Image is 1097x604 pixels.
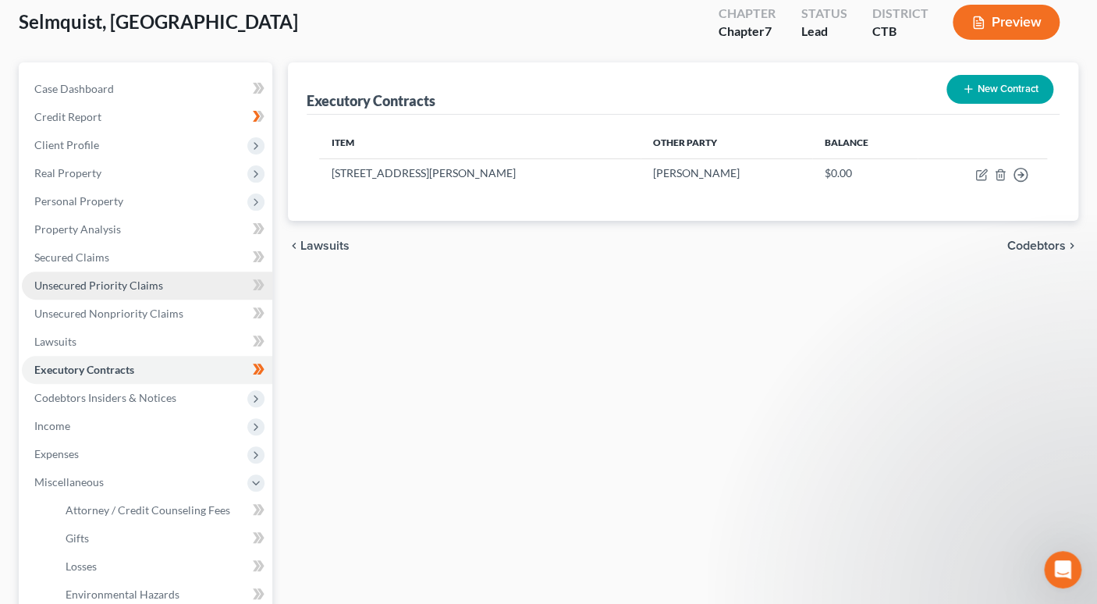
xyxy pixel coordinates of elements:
button: Start recording [99,485,112,497]
span: Income [34,419,70,432]
a: Executory Contracts [22,356,272,384]
i: chevron_right [1066,240,1078,252]
td: [STREET_ADDRESS][PERSON_NAME] [319,158,641,189]
div: Hi [PERSON_NAME], can you tell me what differences you are seeing? The plan was pulled directly f... [12,264,256,558]
a: Lawsuits [22,328,272,356]
div: Lead [801,23,847,41]
span: Lawsuits [300,240,350,252]
span: Codebtors [1007,240,1066,252]
span: Losses [66,560,97,573]
a: Case Dashboard [22,75,272,103]
div: Status [801,5,847,23]
span: Real Property [34,166,101,179]
button: Codebtors chevron_right [1007,240,1078,252]
div: Hi [PERSON_NAME]! The updated plan is asking that the certificate of service be separated from th... [25,2,243,94]
div: Sara says… [12,228,300,264]
div: joined the conversation [67,231,266,245]
td: $0.00 [812,158,918,189]
div: Chapter [719,5,776,23]
i: chevron_left [288,240,300,252]
span: Environmental Hazards [66,588,179,601]
button: Send a message… [268,478,293,503]
span: Executory Contracts [34,363,134,376]
a: Secured Claims [22,243,272,272]
div: Close [274,6,302,34]
span: 7 [765,23,772,38]
p: The team can also help [76,20,194,35]
a: Unsecured Nonpriority Claims [22,300,272,328]
b: [PERSON_NAME] [67,233,154,243]
div: Executory Contracts [307,91,435,110]
a: Unsecured Priority Claims [22,272,272,300]
img: Profile image for Sara [47,230,62,246]
img: Profile image for Operator [44,9,69,34]
button: Preview [953,5,1060,40]
span: Expenses [34,447,79,460]
span: Attorney / Credit Counseling Fees [66,503,230,517]
div: District [872,5,928,23]
button: Emoji picker [49,485,62,497]
button: Home [244,6,274,36]
a: Gifts [53,524,272,552]
a: Attorney / Credit Counseling Fees [53,496,272,524]
div: Hi [PERSON_NAME], can you tell me what differences you are seeing? The plan was pulled directly f... [25,273,243,549]
iframe: Intercom live chat [1044,551,1081,588]
div: This is not the 9/2025 plan [129,181,300,215]
textarea: Message… [13,452,299,478]
th: Item [319,127,641,158]
th: Balance [812,127,918,158]
button: Gif picker [74,485,87,497]
span: Case Dashboard [34,82,114,95]
div: Sara says… [12,264,300,592]
span: Miscellaneous [34,475,104,489]
span: Client Profile [34,138,99,151]
span: Secured Claims [34,250,109,264]
a: Losses [53,552,272,581]
span: Unsecured Priority Claims [34,279,163,292]
span: Selmquist, [GEOGRAPHIC_DATA] [19,10,298,33]
span: Property Analysis [34,222,121,236]
a: Property Analysis [22,215,272,243]
button: Upload attachment [24,485,37,497]
span: Unsecured Nonpriority Claims [34,307,183,320]
div: Chapter [719,23,776,41]
span: Gifts [66,531,89,545]
div: Frank says… [12,181,300,228]
th: Other Party [641,127,812,158]
h1: Operator [76,8,131,20]
button: go back [10,6,40,36]
span: Credit Report [34,110,101,123]
span: Codebtors Insiders & Notices [34,391,176,404]
div: CTB [872,23,928,41]
button: New Contract [946,75,1053,104]
span: Lawsuits [34,335,76,348]
div: This is not the 9/2025 plan [141,190,287,206]
span: Personal Property [34,194,123,208]
td: [PERSON_NAME] [641,158,812,189]
a: Credit Report [22,103,272,131]
button: chevron_left Lawsuits [288,240,350,252]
